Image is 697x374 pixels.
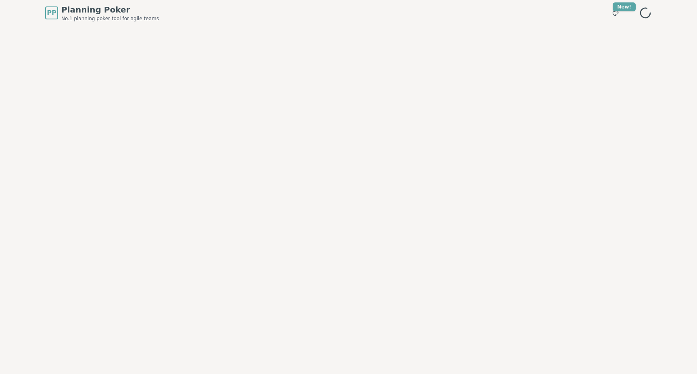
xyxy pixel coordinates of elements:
span: Planning Poker [61,4,159,15]
span: No.1 planning poker tool for agile teams [61,15,159,22]
div: New! [613,2,636,11]
button: New! [608,6,623,20]
span: PP [47,8,56,18]
a: PPPlanning PokerNo.1 planning poker tool for agile teams [45,4,159,22]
